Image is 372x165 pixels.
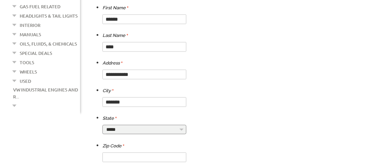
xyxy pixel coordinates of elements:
a: Tools [20,58,34,67]
label: First Name [102,4,128,12]
label: Zip Code [102,142,124,150]
a: Headlights & Tail Lights [20,11,78,20]
label: City [102,87,114,95]
a: Interior [20,21,40,30]
a: Special Deals [20,49,52,58]
a: Used [20,77,31,86]
label: Address [102,59,123,67]
a: Manuals [20,30,41,39]
label: Last Name [102,31,128,40]
a: VW Industrial Engines and R... [13,85,78,101]
a: Wheels [20,67,37,76]
a: Oils, Fluids, & Chemicals [20,39,77,48]
a: Gas Fuel Related [20,2,60,11]
label: State [102,114,117,123]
